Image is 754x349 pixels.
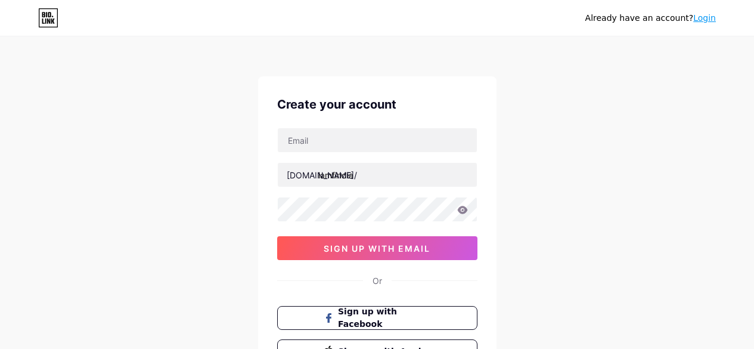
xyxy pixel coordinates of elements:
a: Login [693,13,716,23]
button: Sign up with Facebook [277,306,477,330]
input: username [278,163,477,187]
input: Email [278,128,477,152]
div: Already have an account? [585,12,716,24]
div: Or [373,274,382,287]
span: Sign up with Facebook [338,305,430,331]
button: sign up with email [277,236,477,260]
div: Create your account [277,95,477,113]
div: [DOMAIN_NAME]/ [287,169,357,181]
span: sign up with email [324,243,430,254]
